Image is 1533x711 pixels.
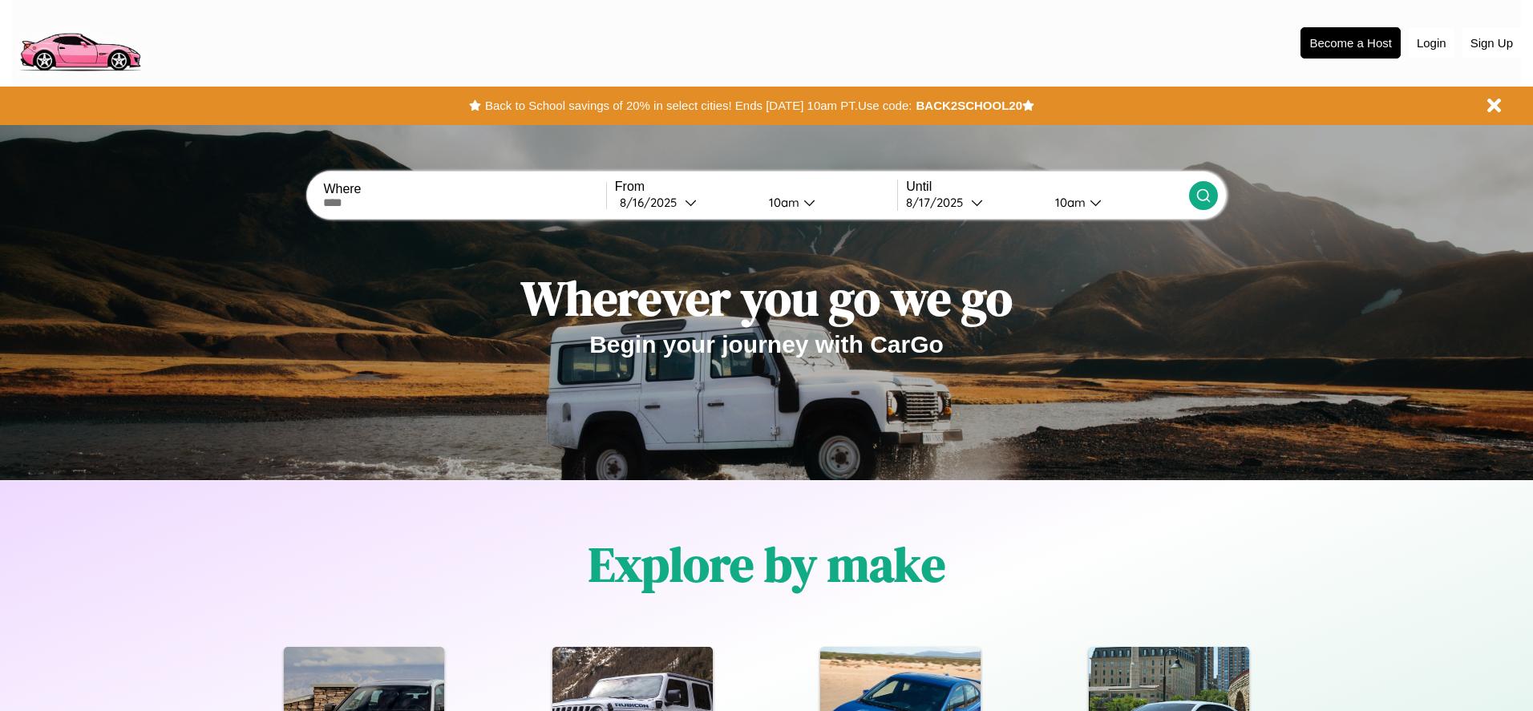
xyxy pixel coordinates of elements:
img: logo [12,8,148,75]
div: 10am [761,195,803,210]
button: 8/16/2025 [615,194,756,211]
div: 8 / 17 / 2025 [906,195,971,210]
button: 10am [756,194,897,211]
label: Where [323,182,605,196]
div: 8 / 16 / 2025 [620,195,685,210]
div: 10am [1047,195,1090,210]
button: Login [1409,28,1454,58]
button: Sign Up [1462,28,1521,58]
button: Become a Host [1300,27,1401,59]
button: Back to School savings of 20% in select cities! Ends [DATE] 10am PT.Use code: [481,95,916,117]
h1: Explore by make [589,531,945,597]
label: From [615,180,897,194]
b: BACK2SCHOOL20 [916,99,1022,112]
button: 10am [1042,194,1188,211]
label: Until [906,180,1188,194]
